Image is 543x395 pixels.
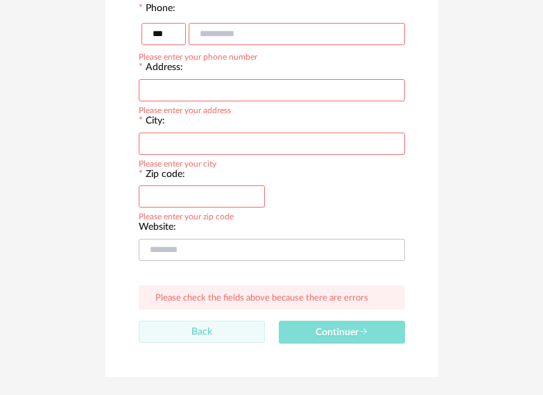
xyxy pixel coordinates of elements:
div: Please enter your phone number [139,50,257,61]
span: Please check the fields above because there are errors [155,294,368,303]
button: Continuer [279,321,405,344]
div: Please enter your address [139,103,231,115]
span: Continuer [316,328,368,337]
div: Please enter your city [139,157,216,168]
span: Back [191,327,212,337]
label: Phone: [139,3,175,16]
label: City: [139,116,165,128]
button: Back [139,321,265,343]
div: Please enter your zip code [139,210,234,221]
label: Website: [139,222,176,235]
label: Zip code: [139,169,185,182]
label: Address: [139,62,183,75]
